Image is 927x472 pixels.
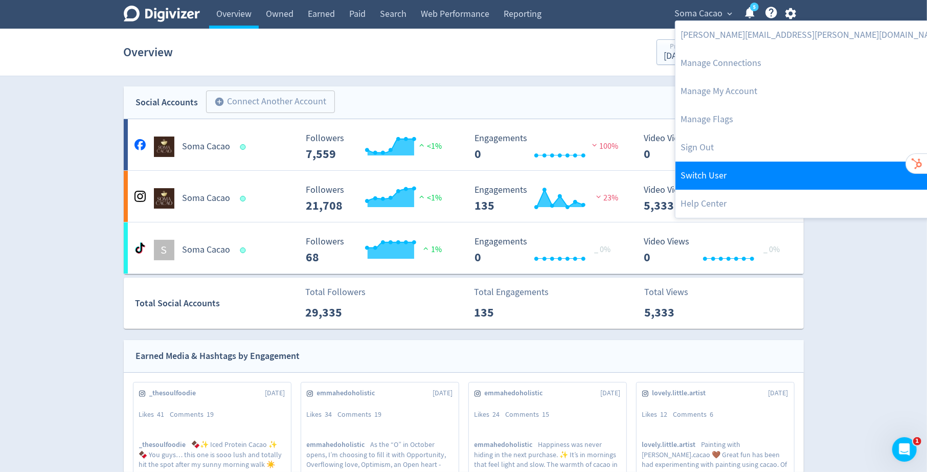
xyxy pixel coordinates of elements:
[913,437,921,445] span: 1
[892,437,917,462] iframe: Intercom live chat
